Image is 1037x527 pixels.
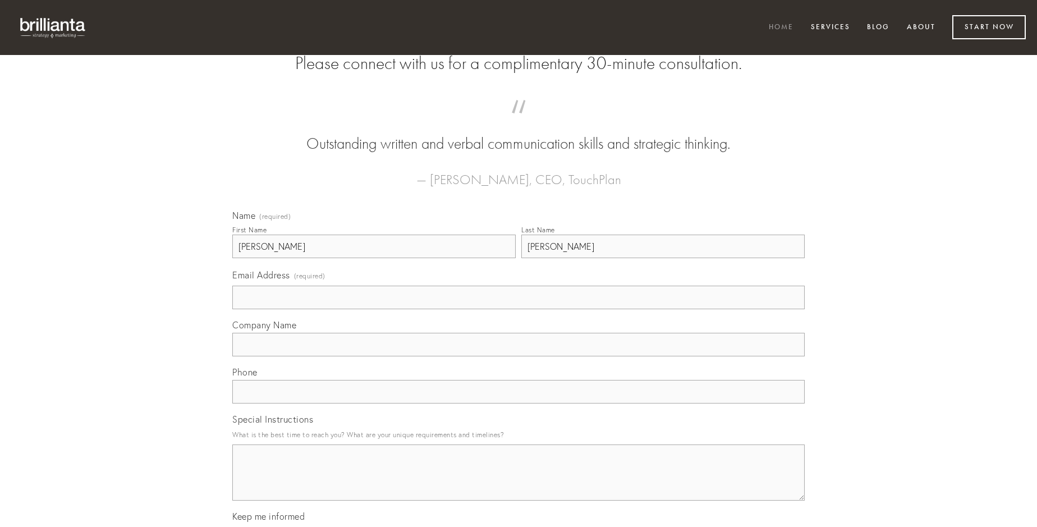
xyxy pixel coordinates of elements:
[232,414,313,425] span: Special Instructions
[521,226,555,234] div: Last Name
[250,155,787,191] figcaption: — [PERSON_NAME], CEO, TouchPlan
[232,366,258,378] span: Phone
[232,511,305,522] span: Keep me informed
[761,19,801,37] a: Home
[232,226,267,234] div: First Name
[232,319,296,331] span: Company Name
[860,19,897,37] a: Blog
[11,11,95,44] img: brillianta - research, strategy, marketing
[804,19,857,37] a: Services
[232,210,255,221] span: Name
[900,19,943,37] a: About
[294,268,325,283] span: (required)
[232,427,805,442] p: What is the best time to reach you? What are your unique requirements and timelines?
[250,111,787,133] span: “
[232,53,805,74] h2: Please connect with us for a complimentary 30-minute consultation.
[250,111,787,155] blockquote: Outstanding written and verbal communication skills and strategic thinking.
[232,269,290,281] span: Email Address
[952,15,1026,39] a: Start Now
[259,213,291,220] span: (required)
